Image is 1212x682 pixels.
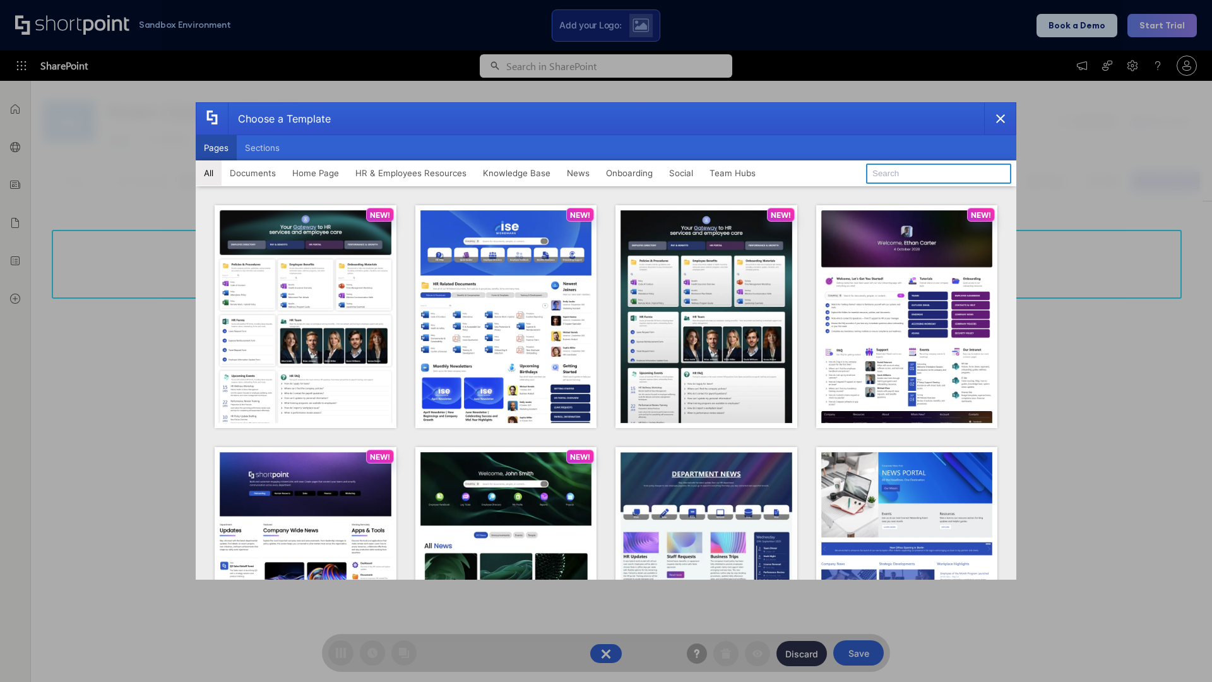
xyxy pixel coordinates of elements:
button: Documents [222,160,284,186]
button: All [196,160,222,186]
div: Choose a Template [228,103,331,135]
button: Pages [196,135,237,160]
button: Team Hubs [701,160,764,186]
div: template selector [196,102,1016,580]
p: NEW! [771,210,791,220]
button: News [559,160,598,186]
p: NEW! [971,210,991,220]
button: Knowledge Base [475,160,559,186]
button: Onboarding [598,160,661,186]
button: HR & Employees Resources [347,160,475,186]
button: Social [661,160,701,186]
button: Sections [237,135,288,160]
p: NEW! [370,452,390,462]
iframe: Chat Widget [985,535,1212,682]
button: Home Page [284,160,347,186]
p: NEW! [570,452,590,462]
input: Search [866,164,1011,184]
p: NEW! [370,210,390,220]
p: NEW! [570,210,590,220]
